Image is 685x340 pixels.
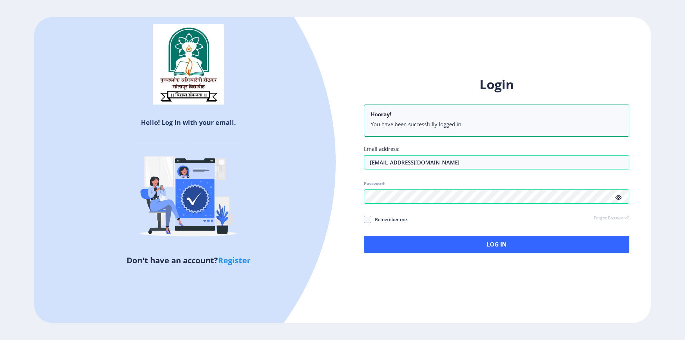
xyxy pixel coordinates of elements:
img: sulogo.png [153,24,224,105]
label: Email address: [364,145,400,152]
h1: Login [364,76,629,93]
a: Register [218,255,250,265]
input: Email address [364,155,629,169]
a: Forgot Password? [594,215,629,222]
label: Password: [364,181,385,187]
button: Log In [364,236,629,253]
span: Remember me [371,215,407,224]
img: Verified-rafiki.svg [126,130,251,254]
h5: Don't have an account? [40,254,337,266]
b: Hooray! [371,111,391,118]
li: You have been successfully logged in. [371,121,623,128]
